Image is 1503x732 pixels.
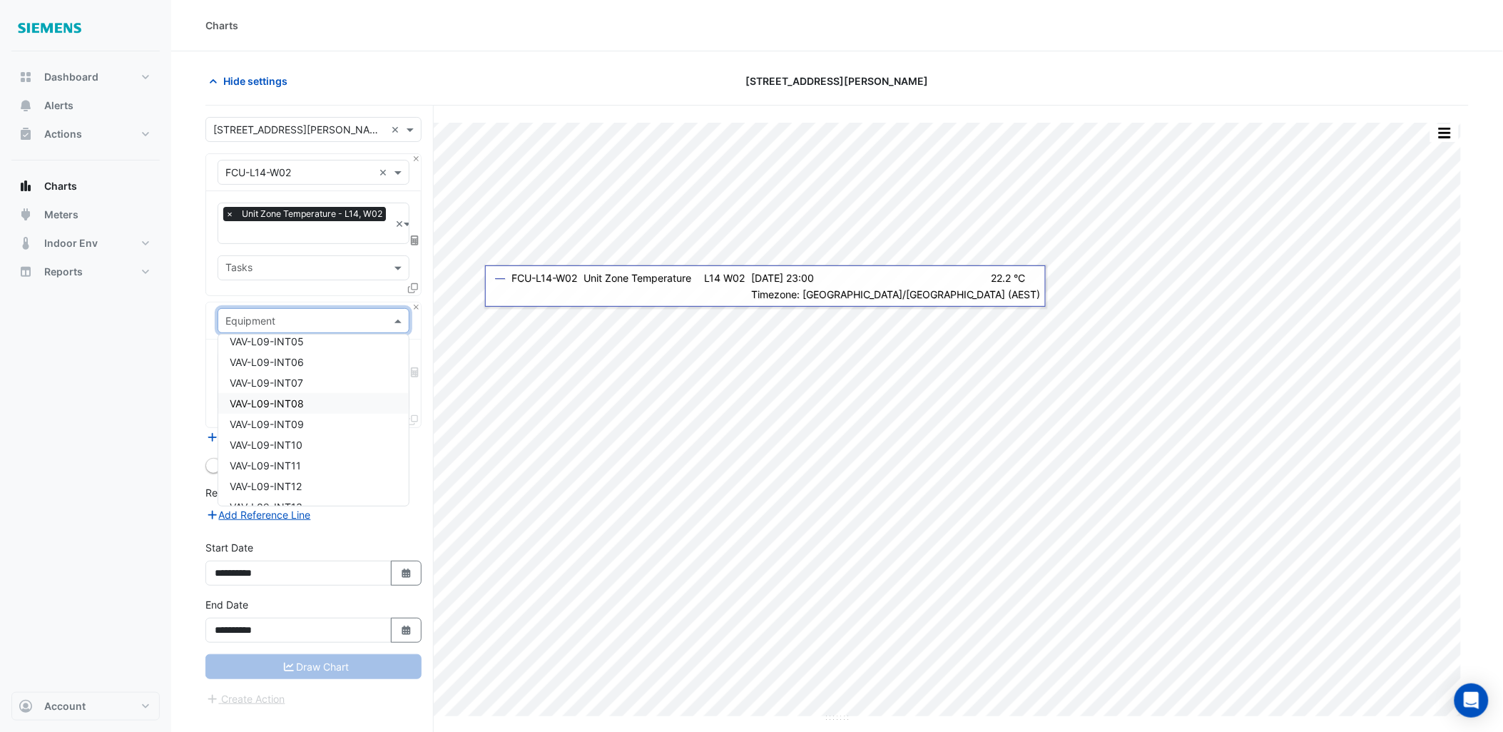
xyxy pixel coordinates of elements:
app-icon: Charts [19,179,33,193]
span: [STREET_ADDRESS][PERSON_NAME] [745,73,928,88]
app-escalated-ticket-create-button: Please draw the charts first [205,692,286,704]
span: Actions [44,127,82,141]
app-icon: Indoor Env [19,236,33,250]
fa-icon: Select Date [400,567,413,579]
img: Company Logo [17,11,81,40]
button: More Options [1430,124,1459,142]
button: Hide settings [205,68,297,93]
span: Reports [44,265,83,279]
div: Options List [218,335,409,506]
span: Charts [44,179,77,193]
span: VAV-L09-INT09 [230,418,304,430]
fa-icon: Select Date [400,624,413,636]
app-icon: Alerts [19,98,33,113]
button: Add Equipment [205,429,292,445]
button: Reports [11,258,160,286]
span: VAV-L09-INT11 [230,459,301,472]
span: VAV-L09-INT12 [230,480,302,492]
span: Clear [395,216,404,231]
label: Reference Lines [205,485,280,500]
div: Charts [205,18,238,33]
span: VAV-L09-INT10 [230,439,302,451]
span: VAV-L09-INT05 [230,335,304,347]
button: Close [412,154,421,163]
span: VAV-L09-INT07 [230,377,303,389]
span: Meters [44,208,78,222]
app-icon: Reports [19,265,33,279]
app-icon: Meters [19,208,33,222]
button: Alerts [11,91,160,120]
span: Clear [379,165,391,180]
span: VAV-L09-INT08 [230,397,304,410]
div: Tasks [223,260,253,278]
span: Choose Function [409,234,422,246]
span: Clone Favourites and Tasks from this Equipment to other Equipment [408,282,418,294]
span: VAV-L09-INT13 [230,501,302,513]
app-icon: Dashboard [19,70,33,84]
span: Hide settings [223,73,287,88]
span: Choose Function [409,366,422,378]
button: Account [11,692,160,721]
label: Start Date [205,540,253,555]
button: Close [412,303,421,312]
button: Dashboard [11,63,160,91]
button: Meters [11,200,160,229]
div: Open Intercom Messenger [1454,683,1489,718]
button: Charts [11,172,160,200]
button: Add Reference Line [205,507,312,523]
span: Unit Zone Temperature - L14, W02 [238,207,386,221]
button: Indoor Env [11,229,160,258]
span: × [223,207,236,221]
span: Alerts [44,98,73,113]
span: Clear [391,122,403,137]
span: Clone Favourites and Tasks from this Equipment to other Equipment [408,414,418,426]
span: Account [44,699,86,713]
app-icon: Actions [19,127,33,141]
span: VAV-L09-INT06 [230,356,304,368]
label: End Date [205,597,248,612]
span: Indoor Env [44,236,98,250]
span: Dashboard [44,70,98,84]
button: Actions [11,120,160,148]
